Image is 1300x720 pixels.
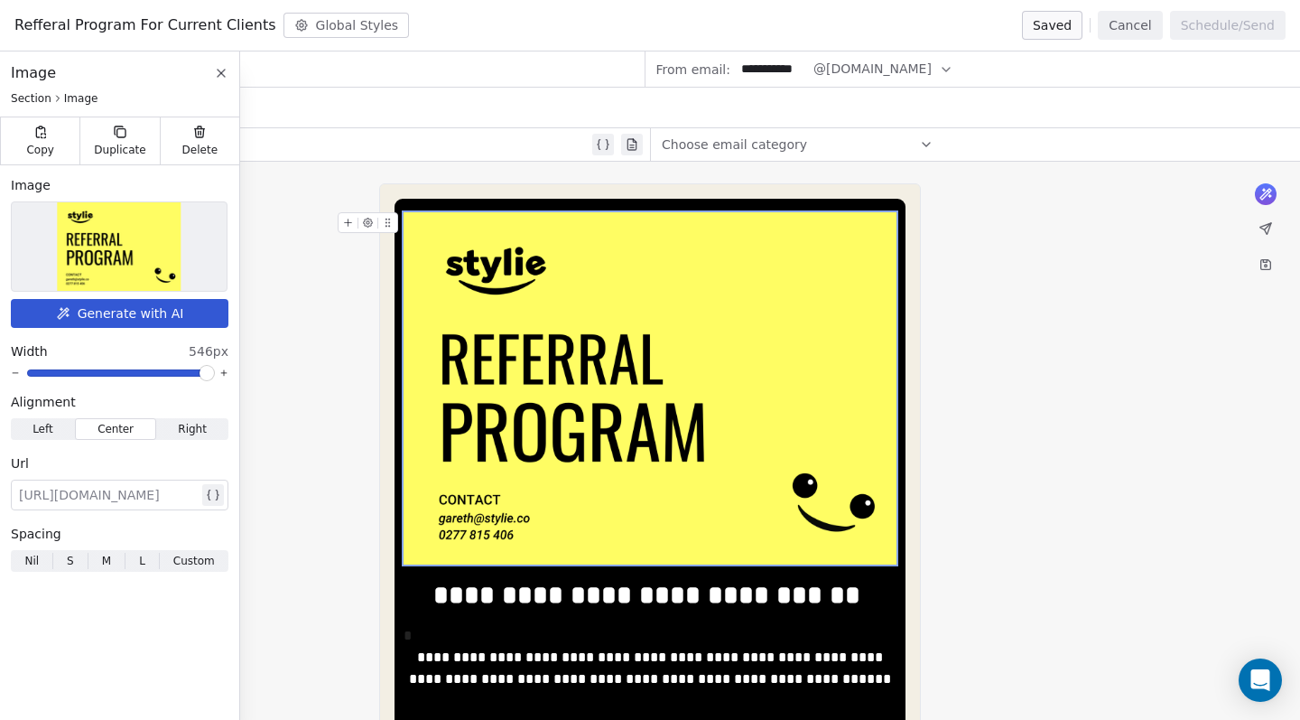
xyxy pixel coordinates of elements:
[67,553,74,569] span: S
[139,553,145,569] span: L
[94,143,145,157] span: Duplicate
[64,91,98,106] span: Image
[1098,11,1162,40] button: Cancel
[11,62,56,84] span: Image
[178,421,207,437] span: Right
[173,553,215,569] span: Custom
[11,342,48,360] span: Width
[1170,11,1286,40] button: Schedule/Send
[662,136,807,154] span: Choose email category
[813,60,932,79] span: @[DOMAIN_NAME]
[1022,11,1082,40] button: Saved
[11,299,228,328] button: Generate with AI
[11,91,51,106] span: Section
[11,525,61,543] span: Spacing
[102,553,111,569] span: M
[1239,659,1282,702] div: Open Intercom Messenger
[11,176,51,194] span: Image
[11,393,76,411] span: Alignment
[11,454,29,472] span: Url
[189,342,228,360] span: 546px
[283,13,410,38] button: Global Styles
[182,143,218,157] span: Delete
[656,61,730,79] span: From email:
[32,421,53,437] span: Left
[57,202,181,291] img: Selected image
[14,14,276,36] span: Refferal Program For Current Clients
[26,143,54,157] span: Copy
[24,553,39,569] span: Nil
